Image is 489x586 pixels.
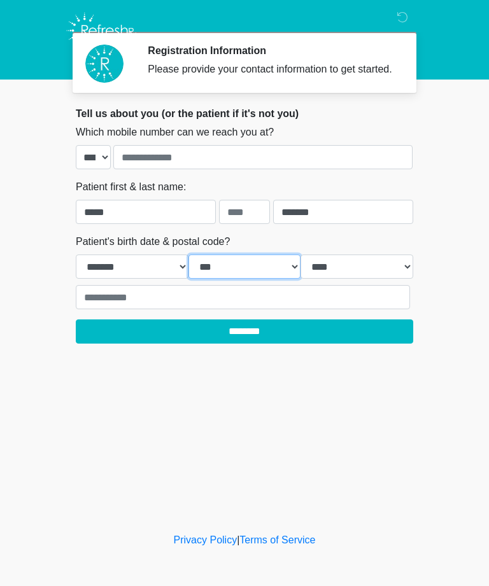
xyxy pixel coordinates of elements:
[148,62,394,77] div: Please provide your contact information to get started.
[76,179,186,195] label: Patient first & last name:
[237,534,239,545] a: |
[239,534,315,545] a: Terms of Service
[76,108,413,120] h2: Tell us about you (or the patient if it's not you)
[174,534,237,545] a: Privacy Policy
[63,10,140,52] img: Refresh RX Logo
[76,234,230,249] label: Patient's birth date & postal code?
[76,125,274,140] label: Which mobile number can we reach you at?
[85,45,124,83] img: Agent Avatar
